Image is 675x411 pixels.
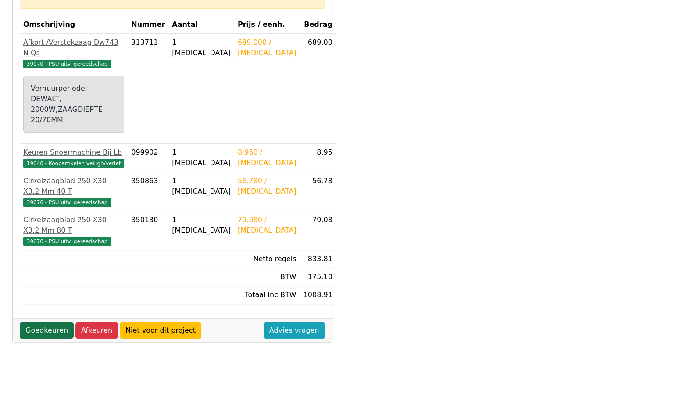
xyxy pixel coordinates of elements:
th: Nummer [128,16,168,34]
td: 099902 [128,144,168,172]
th: Prijs / eenh. [234,16,300,34]
div: 56.780 / [MEDICAL_DATA] [238,176,296,197]
td: 79.08 [300,211,336,250]
span: 39070 - PSU uitv. gereedschap [23,198,111,207]
div: Afkort /Verstekzaag Dw743 N Qs [23,37,124,58]
div: Verhuurperiode: DEWALT, 2000W,ZAAGDIEPTE 20/70MM [31,83,117,125]
td: Netto regels [234,250,300,268]
td: 689.00 [300,34,336,144]
a: Afkeuren [75,322,118,339]
td: 833.81 [300,250,336,268]
span: 39070 - PSU uitv. gereedschap [23,60,111,68]
div: 1 [MEDICAL_DATA] [172,176,231,197]
th: Bedrag [300,16,336,34]
div: 689.000 / [MEDICAL_DATA] [238,37,296,58]
span: 39070 - PSU uitv. gereedschap [23,237,111,246]
div: 1 [MEDICAL_DATA] [172,147,231,168]
td: 1008.91 [300,286,336,304]
th: Omschrijving [20,16,128,34]
td: Totaal inc BTW [234,286,300,304]
td: 8.95 [300,144,336,172]
div: Cirkelzaagblad 250 X30 X3.2 Mm 80 T [23,215,124,236]
td: 350130 [128,211,168,250]
div: Keuren Snoermachine Bij Lb [23,147,124,158]
a: Cirkelzaagblad 250 X30 X3.2 Mm 40 T39070 - PSU uitv. gereedschap [23,176,124,207]
a: Advies vragen [264,322,325,339]
td: 313711 [128,34,168,144]
a: Keuren Snoermachine Bij Lb19040 - Koopartikelen veiligh/verlet [23,147,124,168]
a: Cirkelzaagblad 250 X30 X3.2 Mm 80 T39070 - PSU uitv. gereedschap [23,215,124,246]
div: 8.950 / [MEDICAL_DATA] [238,147,296,168]
div: 1 [MEDICAL_DATA] [172,37,231,58]
a: Niet voor dit project [120,322,201,339]
div: 1 [MEDICAL_DATA] [172,215,231,236]
th: Aantal [168,16,234,34]
td: 175.10 [300,268,336,286]
td: BTW [234,268,300,286]
div: 79.080 / [MEDICAL_DATA] [238,215,296,236]
td: 350863 [128,172,168,211]
span: 19040 - Koopartikelen veiligh/verlet [23,159,124,168]
a: Afkort /Verstekzaag Dw743 N Qs39070 - PSU uitv. gereedschap [23,37,124,69]
a: Goedkeuren [20,322,74,339]
div: Cirkelzaagblad 250 X30 X3.2 Mm 40 T [23,176,124,197]
td: 56.78 [300,172,336,211]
